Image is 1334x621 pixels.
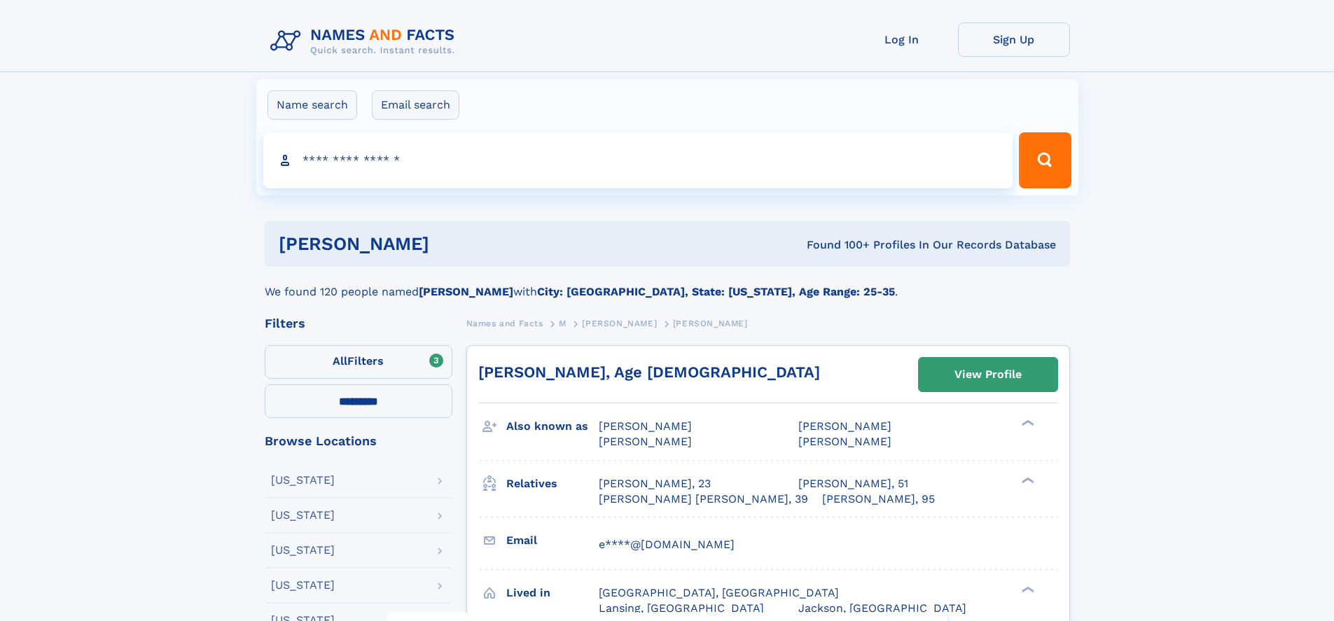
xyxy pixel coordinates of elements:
a: Names and Facts [466,314,543,332]
a: M [559,314,567,332]
div: [US_STATE] [271,510,335,521]
a: [PERSON_NAME] [582,314,657,332]
h1: [PERSON_NAME] [279,235,618,253]
span: [PERSON_NAME] [798,435,891,448]
a: [PERSON_NAME], 51 [798,476,908,491]
span: [PERSON_NAME] [599,435,692,448]
button: Search Button [1019,132,1071,188]
span: [PERSON_NAME] [582,319,657,328]
label: Filters [265,345,452,379]
div: ❯ [1018,419,1035,428]
span: [PERSON_NAME] [673,319,748,328]
b: [PERSON_NAME] [419,285,513,298]
h3: Relatives [506,472,599,496]
div: [US_STATE] [271,580,335,591]
input: search input [263,132,1013,188]
div: ❯ [1018,475,1035,484]
div: We found 120 people named with . [265,267,1070,300]
span: Jackson, [GEOGRAPHIC_DATA] [798,601,966,615]
a: [PERSON_NAME], 23 [599,476,711,491]
label: Name search [268,90,357,120]
div: [US_STATE] [271,545,335,556]
a: Log In [846,22,958,57]
div: ❯ [1018,585,1035,594]
span: M [559,319,567,328]
a: [PERSON_NAME] [PERSON_NAME], 39 [599,491,808,507]
span: All [333,354,347,368]
a: Sign Up [958,22,1070,57]
div: View Profile [954,358,1022,391]
a: [PERSON_NAME], 95 [822,491,935,507]
div: Browse Locations [265,435,452,447]
a: [PERSON_NAME], Age [DEMOGRAPHIC_DATA] [478,363,820,381]
span: Lansing, [GEOGRAPHIC_DATA] [599,601,764,615]
h3: Email [506,529,599,552]
b: City: [GEOGRAPHIC_DATA], State: [US_STATE], Age Range: 25-35 [537,285,895,298]
span: [PERSON_NAME] [798,419,891,433]
a: View Profile [919,358,1057,391]
h3: Also known as [506,414,599,438]
img: Logo Names and Facts [265,22,466,60]
h3: Lived in [506,581,599,605]
span: [PERSON_NAME] [599,419,692,433]
span: [GEOGRAPHIC_DATA], [GEOGRAPHIC_DATA] [599,586,839,599]
div: [US_STATE] [271,475,335,486]
label: Email search [372,90,459,120]
div: Found 100+ Profiles In Our Records Database [618,237,1056,253]
div: Filters [265,317,452,330]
